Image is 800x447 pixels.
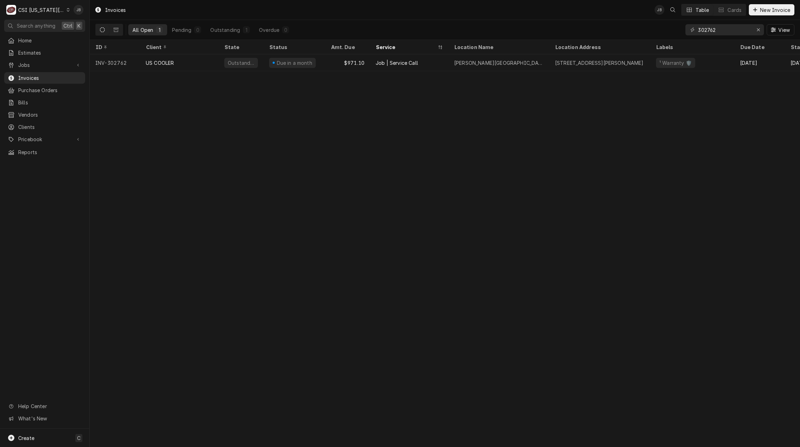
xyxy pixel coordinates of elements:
div: Overdue [259,26,279,34]
div: 1 [244,26,248,34]
div: C [6,5,16,15]
div: CSI [US_STATE][GEOGRAPHIC_DATA] [18,6,64,14]
button: Search anythingCtrlK [4,20,85,32]
div: 1 [157,26,162,34]
a: Estimates [4,47,85,59]
div: [DATE] [734,54,785,71]
div: Pending [172,26,191,34]
a: Go to What's New [4,413,85,424]
span: Ctrl [63,22,73,29]
div: [STREET_ADDRESS][PERSON_NAME] [555,59,644,67]
a: Go to Pricebook [4,133,85,145]
div: Amt. Due [331,43,363,51]
span: New Invoice [759,6,792,14]
div: Labels [656,43,729,51]
div: 0 [196,26,200,34]
div: 0 [283,26,288,34]
div: $971.10 [325,54,370,71]
div: Service [376,43,436,51]
a: Clients [4,121,85,133]
span: Clients [18,123,82,131]
div: Cards [727,6,741,14]
a: Home [4,35,85,46]
div: [PERSON_NAME][GEOGRAPHIC_DATA] [454,59,544,67]
span: Invoices [18,74,82,82]
span: Pricebook [18,136,71,143]
a: Purchase Orders [4,84,85,96]
span: Vendors [18,111,82,118]
span: Home [18,37,82,44]
span: What's New [18,415,81,422]
div: Outstanding [210,26,240,34]
div: INV-302762 [90,54,140,71]
div: Joshua Bennett's Avatar [74,5,83,15]
div: Outstanding [227,59,255,67]
a: Invoices [4,72,85,84]
span: Purchase Orders [18,87,82,94]
div: JB [655,5,664,15]
div: Client [146,43,212,51]
span: K [77,22,81,29]
a: Go to Help Center [4,400,85,412]
button: Erase input [753,24,764,35]
div: Joshua Bennett's Avatar [655,5,664,15]
div: ID [95,43,133,51]
div: Location Address [555,43,643,51]
div: Due Date [740,43,778,51]
span: Jobs [18,61,71,69]
a: Go to Jobs [4,59,85,71]
input: Keyword search [698,24,751,35]
div: Job | Service Call [376,59,418,67]
a: Vendors [4,109,85,121]
div: Status [269,43,318,51]
span: C [77,434,81,442]
div: Due in a month [276,59,313,67]
div: CSI Kansas City's Avatar [6,5,16,15]
div: Table [696,6,709,14]
div: JB [74,5,83,15]
span: View [777,26,791,34]
button: Open search [667,4,678,15]
a: Reports [4,146,85,158]
span: Bills [18,99,82,106]
span: Reports [18,149,82,156]
div: ¹ Warranty 🛡️ [659,59,692,67]
div: All Open [132,26,153,34]
button: View [767,24,794,35]
span: Estimates [18,49,82,56]
a: Bills [4,97,85,108]
div: US COOLER [146,59,174,67]
span: Help Center [18,403,81,410]
span: Search anything [17,22,55,29]
span: Create [18,435,34,441]
button: New Invoice [749,4,794,15]
div: Location Name [454,43,542,51]
div: State [224,43,258,51]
